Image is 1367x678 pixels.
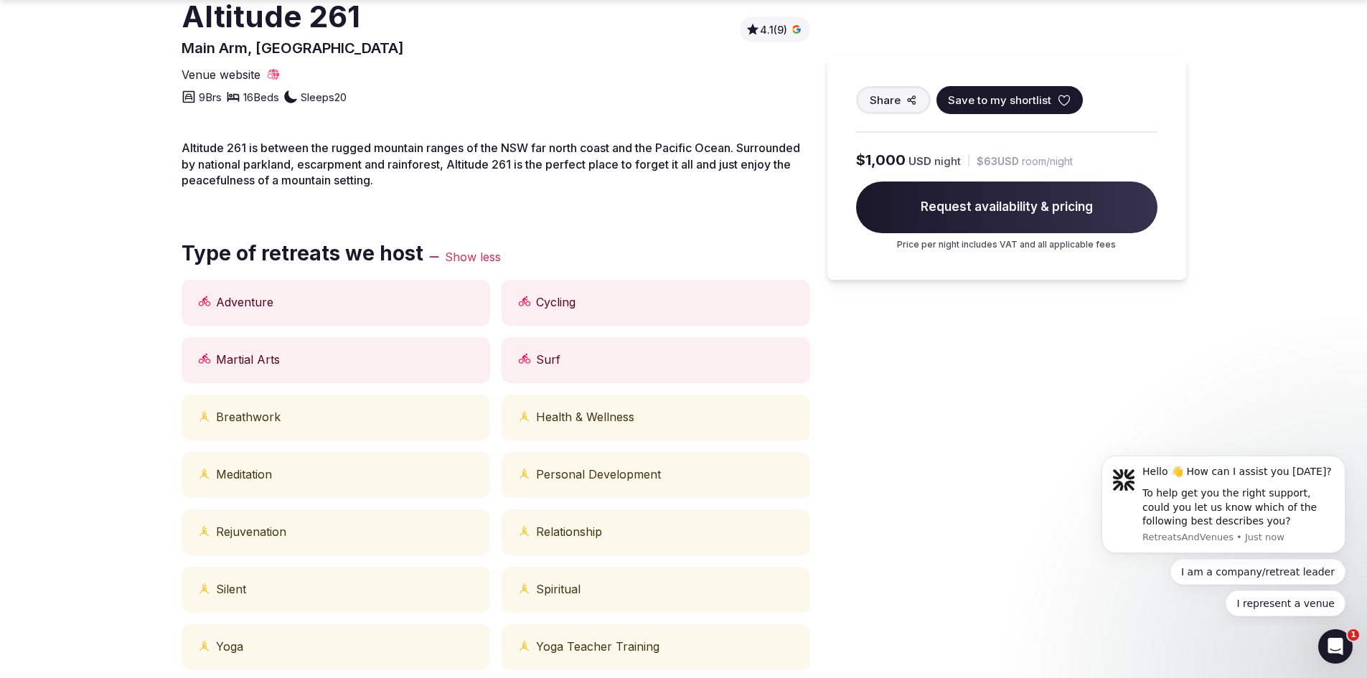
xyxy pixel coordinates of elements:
span: room/night [1022,154,1073,169]
span: Type of retreats we host [182,240,423,268]
span: Save to my shortlist [948,93,1051,108]
span: $63 USD [977,154,1019,169]
iframe: Intercom notifications message [1080,443,1367,625]
button: Share [856,86,931,114]
a: Venue website [182,67,281,83]
span: 16 Beds [243,90,279,105]
button: 4.1(9) [746,22,804,37]
div: | [967,153,971,168]
div: Show less [429,249,501,265]
span: Venue website [182,67,260,83]
iframe: Intercom live chat [1318,629,1353,664]
span: 1 [1348,629,1359,641]
p: Price per night includes VAT and all applicable fees [856,239,1157,251]
span: Request availability & pricing [856,182,1157,233]
span: night [934,154,961,169]
span: Main Arm, [GEOGRAPHIC_DATA] [182,39,404,57]
span: 9 Brs [199,90,222,105]
span: Altitude 261 is between the rugged mountain ranges of the NSW far north coast and the Pacific Oce... [182,141,800,187]
span: 4.1 (9) [760,23,787,37]
button: Save to my shortlist [936,86,1083,114]
span: Share [870,93,901,108]
span: $1,000 [856,150,906,170]
span: Sleeps 20 [301,90,347,105]
span: USD [908,154,931,169]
